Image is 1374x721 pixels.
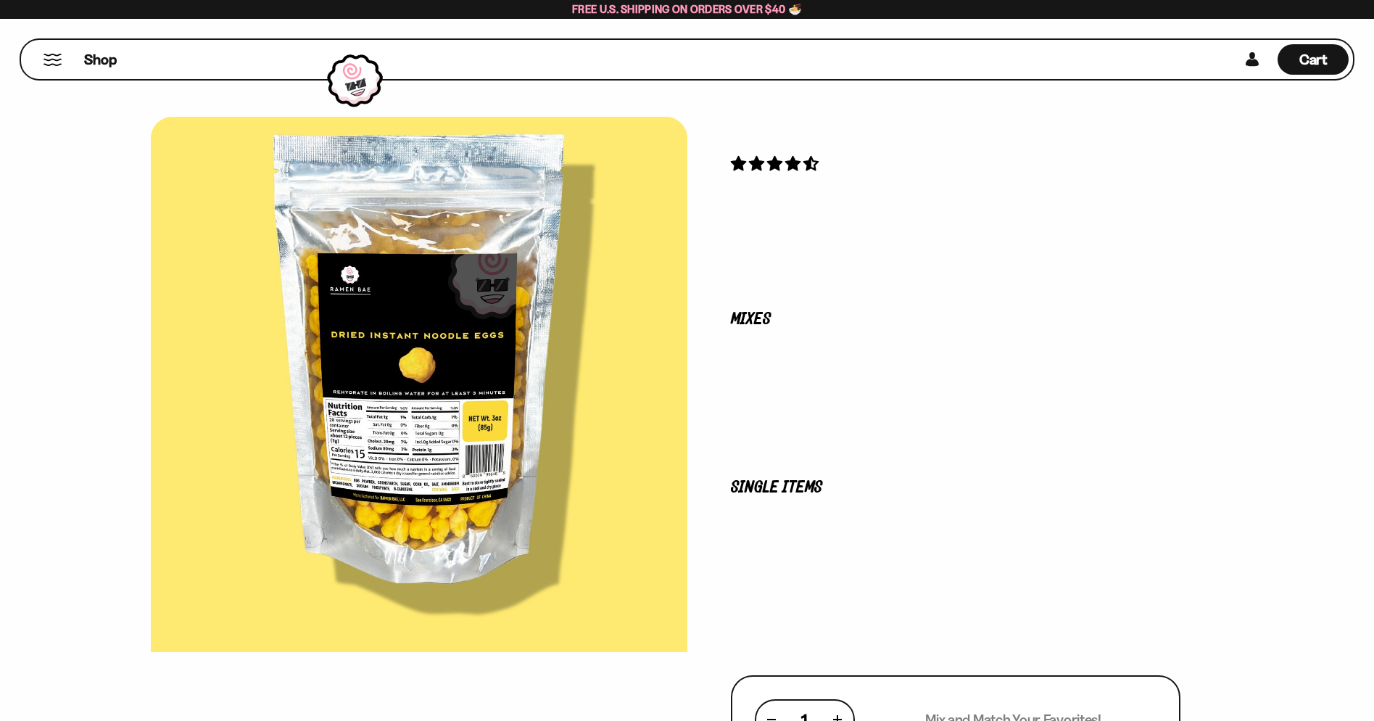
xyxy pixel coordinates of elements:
[572,2,802,16] span: Free U.S. Shipping on Orders over $40 🍜
[84,44,117,75] a: Shop
[731,481,1180,495] p: Single Items
[1278,40,1349,79] div: Cart
[731,154,821,173] span: 4.71 stars
[43,54,62,66] button: Mobile Menu Trigger
[731,313,1180,326] p: Mixes
[1299,51,1328,68] span: Cart
[84,50,117,70] span: Shop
